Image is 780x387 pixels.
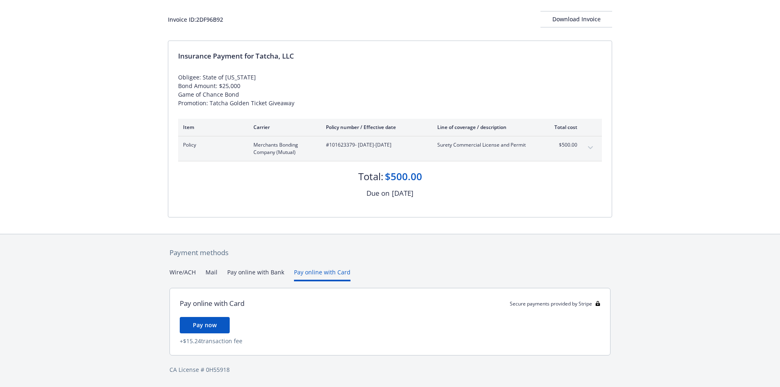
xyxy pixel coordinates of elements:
div: CA License # 0H55918 [170,365,610,374]
button: Pay now [180,317,230,333]
span: Surety Commercial License and Permit [437,141,534,149]
span: Merchants Bonding Company (Mutual) [253,141,313,156]
div: Carrier [253,124,313,131]
button: Pay online with Card [294,268,350,281]
div: Secure payments provided by Stripe [510,300,600,307]
div: $500.00 [385,170,422,183]
div: Line of coverage / description [437,124,534,131]
div: [DATE] [392,188,414,199]
span: Policy [183,141,240,149]
div: Obligee: State of [US_STATE] Bond Amount: $25,000 Game of Chance Bond Promotion: Tatcha Golden Ti... [178,73,602,107]
button: Download Invoice [540,11,612,27]
div: Insurance Payment for Tatcha, LLC [178,51,602,61]
span: Pay now [193,321,217,329]
button: Wire/ACH [170,268,196,281]
button: expand content [584,141,597,154]
div: Due on [366,188,389,199]
button: Mail [206,268,217,281]
div: PolicyMerchants Bonding Company (Mutual)#101623379- [DATE]-[DATE]Surety Commercial License and Pe... [178,136,602,161]
div: Total: [358,170,383,183]
span: #101623379 - [DATE]-[DATE] [326,141,424,149]
div: Policy number / Effective date [326,124,424,131]
button: Pay online with Bank [227,268,284,281]
div: Pay online with Card [180,298,244,309]
div: Invoice ID: 2DF96B92 [168,15,223,24]
div: Total cost [547,124,577,131]
div: Payment methods [170,247,610,258]
span: $500.00 [547,141,577,149]
div: + $15.24 transaction fee [180,337,600,345]
div: Item [183,124,240,131]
